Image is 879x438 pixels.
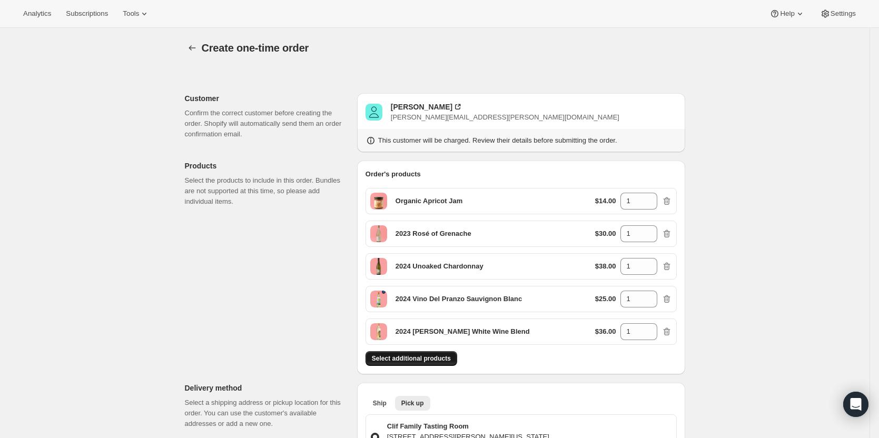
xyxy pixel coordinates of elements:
p: 2024 [PERSON_NAME] White Wine Blend [396,326,530,337]
button: Analytics [17,6,57,21]
span: Pick up [401,399,424,407]
span: Select additional products [372,354,451,363]
button: Subscriptions [60,6,114,21]
span: Default Title [370,291,387,307]
p: 2024 Unoaked Chardonnay [396,261,483,272]
p: $38.00 [595,261,616,272]
span: Ship [373,399,387,407]
p: Delivery method [185,383,349,393]
span: Analytics [23,9,51,18]
p: 2023 Rosé of Grenache [396,228,471,239]
span: Default Title [370,258,387,275]
span: Create one-time order [202,42,309,54]
p: This customer will be charged. Review their details before submitting the order. [378,135,617,146]
p: Organic Apricot Jam [396,196,462,206]
p: Products [185,161,349,171]
button: Settings [814,6,862,21]
p: Clif Family Tasting Room [387,421,549,432]
button: Help [763,6,811,21]
div: Open Intercom Messenger [843,392,868,417]
p: Confirm the correct customer before creating the order. Shopify will automatically send them an o... [185,108,349,140]
p: 2024 Vino Del Pranzo Sauvignon Blanc [396,294,522,304]
span: Default Title [370,323,387,340]
p: $14.00 [595,196,616,206]
div: [PERSON_NAME] [391,102,452,112]
p: $36.00 [595,326,616,337]
button: Select additional products [366,351,457,366]
p: Select the products to include in this order. Bundles are not supported at this time, so please a... [185,175,349,207]
span: Morgan Small [366,104,382,121]
span: Order's products [366,170,421,178]
p: Select a shipping address or pickup location for this order. You can use the customer's available... [185,397,349,429]
span: [PERSON_NAME][EMAIL_ADDRESS][PERSON_NAME][DOMAIN_NAME] [391,113,619,121]
span: Default Title [370,193,387,210]
p: Customer [185,93,349,104]
span: Tools [123,9,139,18]
span: Default Title [370,225,387,242]
span: Settings [831,9,856,18]
p: $30.00 [595,228,616,239]
span: Help [780,9,794,18]
p: $25.00 [595,294,616,304]
button: Tools [116,6,156,21]
span: Subscriptions [66,9,108,18]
